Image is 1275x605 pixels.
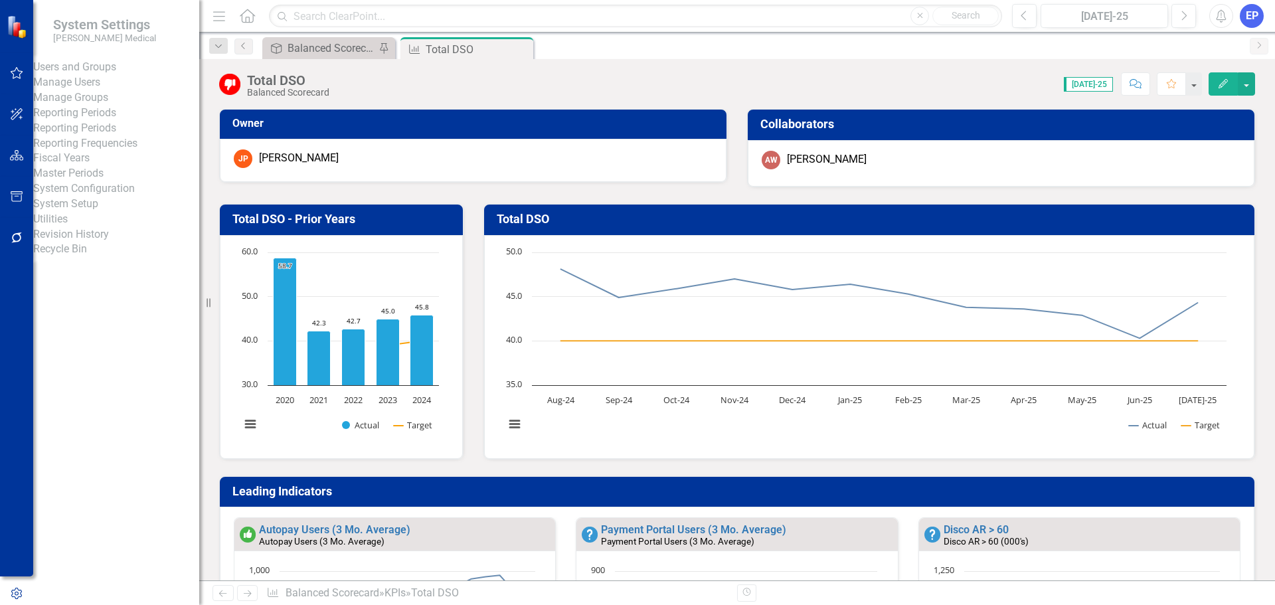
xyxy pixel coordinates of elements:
div: [PERSON_NAME] [259,151,339,166]
div: Reporting Periods [33,106,199,121]
img: On or Above Target [240,527,256,543]
text: Mar-25 [952,394,979,406]
div: Total DSO [411,586,459,599]
text: Sep-24 [605,394,632,406]
svg: Interactive chart [498,246,1233,445]
text: Aug-24 [547,394,575,406]
path: 2021, 42.3. Actual. [307,331,331,385]
div: JP [234,149,252,168]
text: Dec-24 [779,394,806,406]
img: No Information [582,527,598,543]
text: 45.0 [506,290,522,302]
text: [DATE]-25 [1178,394,1216,406]
text: 58.7 [278,261,292,270]
text: Oct-24 [663,394,690,406]
span: Search [952,10,980,21]
a: Recycle Bin [33,242,199,257]
small: Disco AR > 60 (000's) [944,536,1029,547]
text: 42.3 [312,318,326,327]
div: Utilities [33,212,199,227]
text: Jan-25 [837,394,862,406]
path: 2024, 45.8. Actual. [410,315,434,385]
div: Balanced Scorecard (Daily Huddle) [288,40,375,56]
button: Show Actual [1129,419,1167,431]
span: [DATE]-25 [1064,77,1113,92]
g: Actual, series 1 of 2. Bar series with 5 bars. [274,258,434,385]
button: [DATE]-25 [1041,4,1168,28]
text: 2024 [412,394,432,406]
h3: Total DSO - Prior Years [232,213,455,226]
text: 45.0 [381,306,395,315]
div: [DATE]-25 [1045,9,1163,25]
a: Disco AR > 60 [944,523,1009,536]
img: Below Target [219,74,240,95]
text: Nov-24 [721,394,749,406]
h3: Owner [232,118,719,130]
text: Jun-25 [1126,394,1151,406]
h3: Collaborators [760,118,1246,131]
button: View chart menu, Chart [241,415,260,434]
div: » » [266,586,727,601]
div: Balanced Scorecard [247,88,329,98]
a: KPIs [384,586,406,599]
a: Balanced Scorecard [286,586,379,599]
a: Autopay Users (3 Mo. Average) [259,523,410,536]
button: EP [1240,4,1264,28]
a: Reporting Periods [33,121,199,136]
h3: Total DSO [497,213,1247,226]
text: 1,000 [249,564,270,576]
text: 2022 [344,394,363,406]
text: 50.0 [506,245,522,257]
button: Show Target [1181,419,1221,431]
a: Manage Users [33,75,199,90]
span: System Settings [53,17,156,33]
text: Apr-25 [1011,394,1037,406]
div: Chart. Highcharts interactive chart. [234,246,449,445]
div: AW [762,151,780,169]
img: No Information [924,527,940,543]
svg: Interactive chart [234,246,446,445]
input: Search ClearPoint... [269,5,1002,28]
button: Show Actual [342,419,379,431]
text: 30.0 [242,378,258,390]
path: 2022, 42.7. Actual. [342,329,365,385]
path: 2023, 45. Actual. [377,319,400,385]
div: [PERSON_NAME] [787,152,867,167]
text: 40.0 [506,333,522,345]
small: [PERSON_NAME] Medical [53,33,156,43]
small: Autopay Users (3 Mo. Average) [259,536,384,547]
text: Feb-25 [894,394,921,406]
a: Manage Groups [33,90,199,106]
div: Total DSO [247,73,329,88]
text: 45.8 [415,302,429,311]
text: 42.7 [347,316,361,325]
div: Users and Groups [33,60,199,75]
button: Search [932,7,999,25]
a: Master Periods [33,166,199,181]
div: System Configuration [33,181,199,197]
text: 60.0 [242,245,258,257]
button: View chart menu, Chart [505,415,524,434]
text: 2023 [379,394,397,406]
img: ClearPoint Strategy [7,15,30,38]
a: System Setup [33,197,199,212]
a: Fiscal Years [33,151,199,166]
text: 35.0 [506,378,522,390]
text: 2020 [276,394,294,406]
div: Chart. Highcharts interactive chart. [498,246,1241,445]
text: 900 [591,564,605,576]
text: 1,250 [934,564,954,576]
button: Show Target [394,419,433,431]
small: Payment Portal Users (3 Mo. Average) [601,536,754,547]
h3: Leading Indicators [232,485,1246,498]
text: 50.0 [242,290,258,302]
a: Balanced Scorecard (Daily Huddle) [266,40,375,56]
div: Total DSO [426,41,530,58]
a: Payment Portal Users (3 Mo. Average) [601,523,786,536]
text: May-25 [1067,394,1096,406]
text: 40.0 [242,333,258,345]
text: 2021 [309,394,328,406]
a: Reporting Frequencies [33,136,199,151]
path: 2020, 58.7. Actual. [274,258,297,385]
